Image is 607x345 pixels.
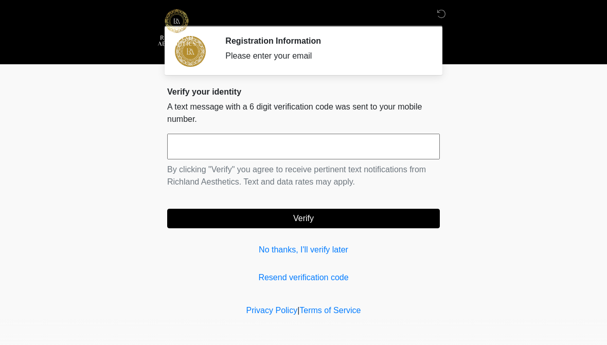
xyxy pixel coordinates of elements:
[167,271,440,284] a: Resend verification code
[167,87,440,97] h2: Verify your identity
[167,164,440,188] p: By clicking "Verify" you agree to receive pertinent text notifications from Richland Aesthetics. ...
[167,101,440,125] p: A text message with a 6 digit verification code was sent to your mobile number.
[167,244,440,256] a: No thanks, I'll verify later
[167,209,440,228] button: Verify
[225,50,424,62] div: Please enter your email
[299,306,361,315] a: Terms of Service
[246,306,298,315] a: Privacy Policy
[157,8,197,47] img: Richland Aesthetics Logo
[297,306,299,315] a: |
